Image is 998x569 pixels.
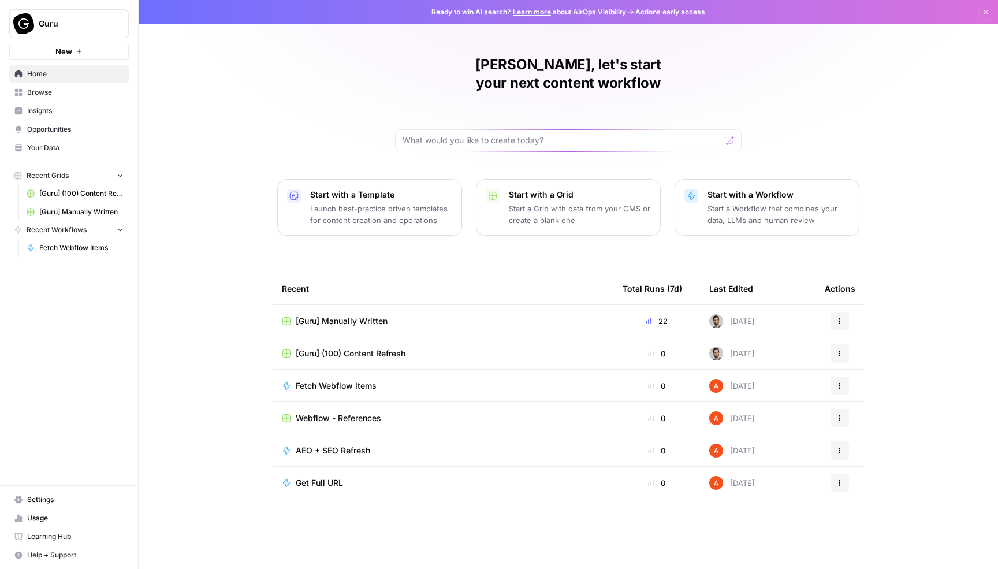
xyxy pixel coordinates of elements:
[310,203,452,226] p: Launch best-practice driven templates for content creation and operations
[27,87,124,98] span: Browse
[9,139,129,157] a: Your Data
[623,348,691,359] div: 0
[9,167,129,184] button: Recent Grids
[296,348,405,359] span: [Guru] (100) Content Refresh
[709,314,755,328] div: [DATE]
[310,189,452,200] p: Start with a Template
[709,444,755,458] div: [DATE]
[623,477,691,489] div: 0
[9,65,129,83] a: Home
[403,135,720,146] input: What would you like to create today?
[9,83,129,102] a: Browse
[395,55,742,92] h1: [PERSON_NAME], let's start your next content workflow
[282,412,604,424] a: Webflow - References
[21,203,129,221] a: [Guru] Manually Written
[623,273,682,304] div: Total Runs (7d)
[282,315,604,327] a: [Guru] Manually Written
[707,189,850,200] p: Start with a Workflow
[623,315,691,327] div: 22
[509,189,651,200] p: Start with a Grid
[21,239,129,257] a: Fetch Webflow Items
[623,445,691,456] div: 0
[707,203,850,226] p: Start a Workflow that combines your data, LLMs and human review
[282,477,604,489] a: Get Full URL
[9,120,129,139] a: Opportunities
[709,347,723,360] img: 6x3rjo1rz7z6emem817p2ehnnsys
[27,550,124,560] span: Help + Support
[9,221,129,239] button: Recent Workflows
[282,273,604,304] div: Recent
[9,102,129,120] a: Insights
[9,527,129,546] a: Learning Hub
[27,143,124,153] span: Your Data
[39,188,124,199] span: [Guru] (100) Content Refresh
[9,9,129,38] button: Workspace: Guru
[296,412,381,424] span: Webflow - References
[27,494,124,505] span: Settings
[39,18,109,29] span: Guru
[709,444,723,458] img: cje7zb9ux0f2nqyv5qqgv3u0jxek
[9,43,129,60] button: New
[9,509,129,527] a: Usage
[513,8,551,16] a: Learn more
[296,445,370,456] span: AEO + SEO Refresh
[476,179,661,236] button: Start with a GridStart a Grid with data from your CMS or create a blank one
[709,379,723,393] img: cje7zb9ux0f2nqyv5qqgv3u0jxek
[27,531,124,542] span: Learning Hub
[27,69,124,79] span: Home
[27,106,124,116] span: Insights
[709,476,723,490] img: cje7zb9ux0f2nqyv5qqgv3u0jxek
[55,46,72,57] span: New
[675,179,859,236] button: Start with a WorkflowStart a Workflow that combines your data, LLMs and human review
[709,379,755,393] div: [DATE]
[709,411,755,425] div: [DATE]
[9,490,129,509] a: Settings
[282,348,604,359] a: [Guru] (100) Content Refresh
[709,273,753,304] div: Last Edited
[296,380,377,392] span: Fetch Webflow Items
[509,203,651,226] p: Start a Grid with data from your CMS or create a blank one
[709,411,723,425] img: cje7zb9ux0f2nqyv5qqgv3u0jxek
[39,243,124,253] span: Fetch Webflow Items
[623,380,691,392] div: 0
[282,380,604,392] a: Fetch Webflow Items
[431,7,626,17] span: Ready to win AI search? about AirOps Visibility
[825,273,855,304] div: Actions
[296,477,343,489] span: Get Full URL
[296,315,388,327] span: [Guru] Manually Written
[21,184,129,203] a: [Guru] (100) Content Refresh
[39,207,124,217] span: [Guru] Manually Written
[27,170,69,181] span: Recent Grids
[635,7,705,17] span: Actions early access
[709,314,723,328] img: 6x3rjo1rz7z6emem817p2ehnnsys
[27,513,124,523] span: Usage
[623,412,691,424] div: 0
[282,445,604,456] a: AEO + SEO Refresh
[709,476,755,490] div: [DATE]
[13,13,34,34] img: Guru Logo
[709,347,755,360] div: [DATE]
[27,225,87,235] span: Recent Workflows
[9,546,129,564] button: Help + Support
[27,124,124,135] span: Opportunities
[277,179,462,236] button: Start with a TemplateLaunch best-practice driven templates for content creation and operations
